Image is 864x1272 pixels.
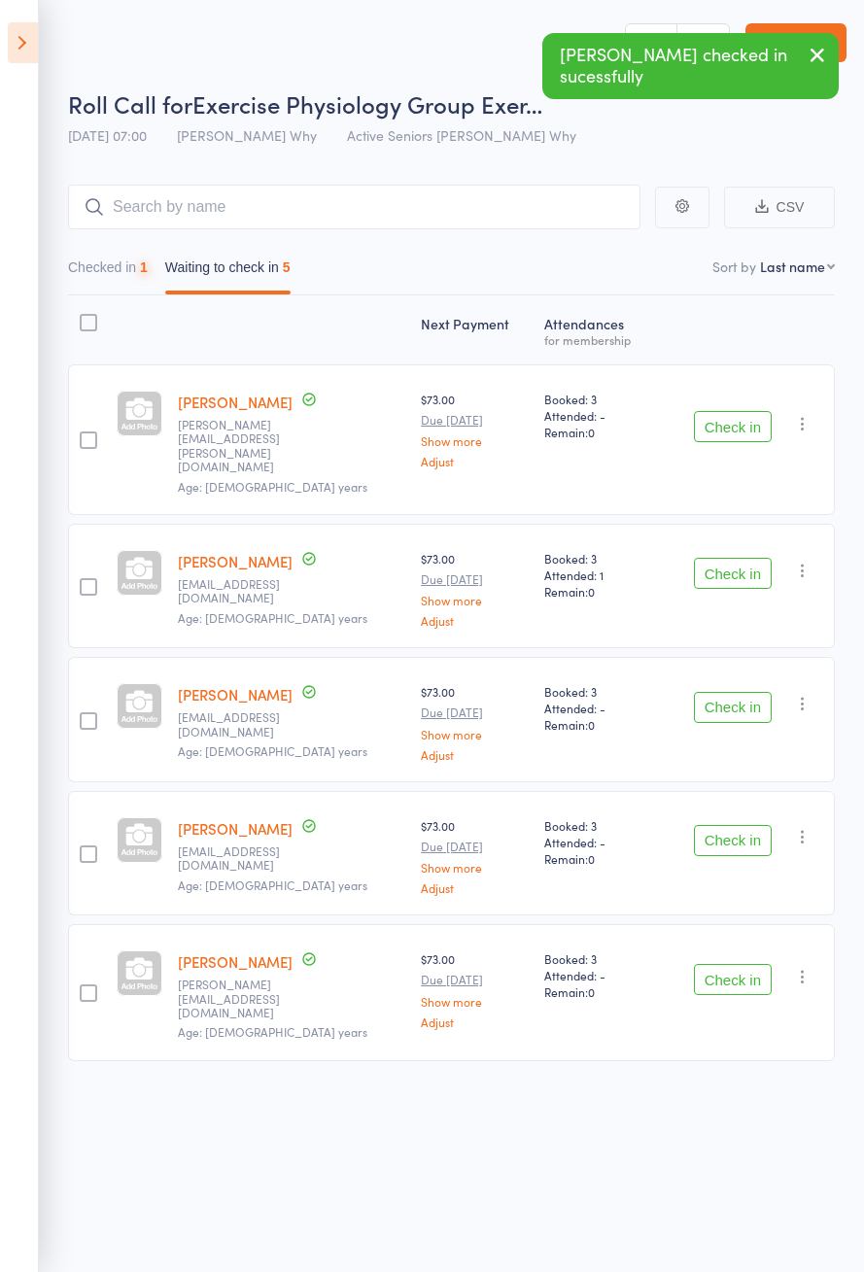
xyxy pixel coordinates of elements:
[421,861,529,874] a: Show more
[178,478,367,495] span: Age: [DEMOGRAPHIC_DATA] years
[68,185,640,229] input: Search by name
[694,964,772,995] button: Check in
[421,434,529,447] a: Show more
[694,558,772,589] button: Check in
[536,304,658,356] div: Atten­dances
[178,710,304,739] small: sheehantrudy@gmail.com
[178,844,304,873] small: Colinsheehan49@gmail.com
[421,391,529,467] div: $73.00
[347,125,576,145] span: Active Seniors [PERSON_NAME] Why
[68,87,192,120] span: Roll Call for
[588,850,595,867] span: 0
[178,418,304,474] small: daryla.alexander@gmail.com
[178,392,293,412] a: [PERSON_NAME]
[421,594,529,606] a: Show more
[421,728,529,740] a: Show more
[544,333,650,346] div: for membership
[544,391,650,407] span: Booked: 3
[192,87,542,120] span: Exercise Physiology Group Exer…
[165,250,291,294] button: Waiting to check in5
[178,684,293,705] a: [PERSON_NAME]
[178,551,293,571] a: [PERSON_NAME]
[588,983,595,1000] span: 0
[421,705,529,719] small: Due [DATE]
[544,700,650,716] span: Attended: -
[694,692,772,723] button: Check in
[544,817,650,834] span: Booked: 3
[178,1023,367,1040] span: Age: [DEMOGRAPHIC_DATA] years
[177,125,317,145] span: [PERSON_NAME] Why
[544,583,650,600] span: Remain:
[421,572,529,586] small: Due [DATE]
[178,818,293,839] a: [PERSON_NAME]
[588,424,595,440] span: 0
[544,424,650,440] span: Remain:
[421,995,529,1008] a: Show more
[413,304,536,356] div: Next Payment
[421,614,529,627] a: Adjust
[544,567,650,583] span: Attended: 1
[544,950,650,967] span: Booked: 3
[421,550,529,627] div: $73.00
[724,187,835,228] button: CSV
[694,411,772,442] button: Check in
[760,257,825,276] div: Last name
[283,259,291,275] div: 5
[178,742,367,759] span: Age: [DEMOGRAPHIC_DATA] years
[745,23,847,62] a: Exit roll call
[421,973,529,986] small: Due [DATE]
[140,259,148,275] div: 1
[178,978,304,1019] small: diane.sly@optusnet.com.au
[178,577,304,605] small: mkhardy1986@gmail.com
[421,413,529,427] small: Due [DATE]
[544,407,650,424] span: Attended: -
[542,33,839,99] div: [PERSON_NAME] checked in sucessfully
[544,550,650,567] span: Booked: 3
[421,1015,529,1028] a: Adjust
[68,125,147,145] span: [DATE] 07:00
[421,881,529,894] a: Adjust
[421,817,529,894] div: $73.00
[544,850,650,867] span: Remain:
[421,840,529,853] small: Due [DATE]
[588,716,595,733] span: 0
[68,250,148,294] button: Checked in1
[544,967,650,983] span: Attended: -
[178,951,293,972] a: [PERSON_NAME]
[421,748,529,761] a: Adjust
[544,983,650,1000] span: Remain:
[712,257,756,276] label: Sort by
[544,683,650,700] span: Booked: 3
[421,455,529,467] a: Adjust
[421,950,529,1027] div: $73.00
[421,683,529,760] div: $73.00
[544,716,650,733] span: Remain:
[178,877,367,893] span: Age: [DEMOGRAPHIC_DATA] years
[178,609,367,626] span: Age: [DEMOGRAPHIC_DATA] years
[588,583,595,600] span: 0
[544,834,650,850] span: Attended: -
[694,825,772,856] button: Check in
